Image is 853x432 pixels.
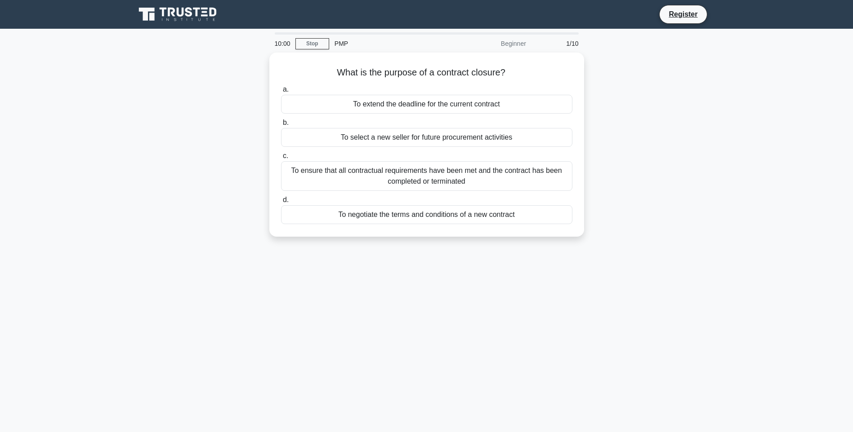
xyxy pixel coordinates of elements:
a: Stop [295,38,329,49]
div: To negotiate the terms and conditions of a new contract [281,205,572,224]
a: Register [663,9,703,20]
div: PMP [329,35,453,53]
span: a. [283,85,289,93]
div: To extend the deadline for the current contract [281,95,572,114]
h5: What is the purpose of a contract closure? [280,67,573,79]
div: Beginner [453,35,531,53]
div: 10:00 [269,35,295,53]
div: 1/10 [531,35,584,53]
div: To ensure that all contractual requirements have been met and the contract has been completed or ... [281,161,572,191]
span: c. [283,152,288,159]
span: b. [283,119,289,126]
div: To select a new seller for future procurement activities [281,128,572,147]
span: d. [283,196,289,203]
